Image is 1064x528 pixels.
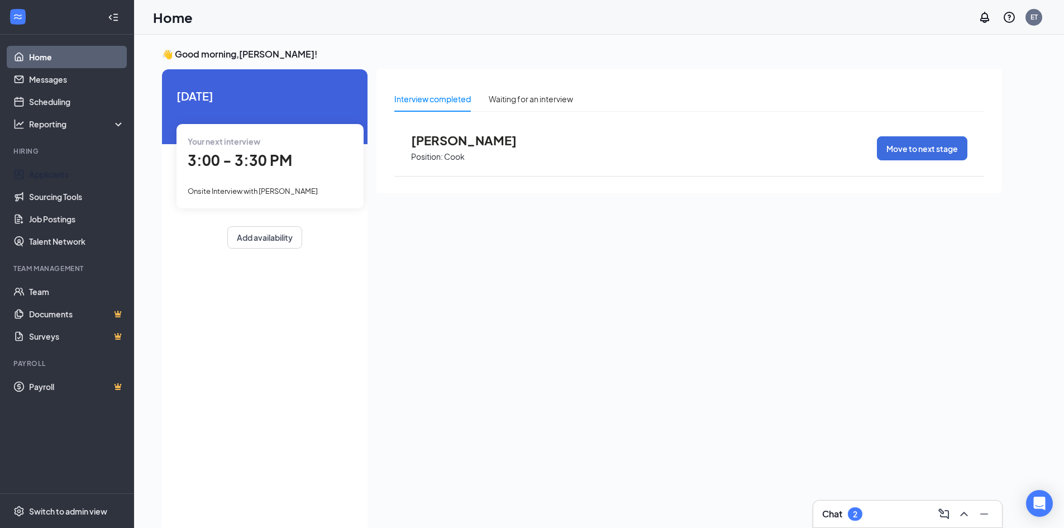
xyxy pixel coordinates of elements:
button: Move to next stage [877,136,967,160]
h3: Chat [822,508,842,520]
svg: Collapse [108,12,119,23]
svg: ComposeMessage [937,507,951,521]
div: Payroll [13,359,122,368]
svg: Settings [13,506,25,517]
button: ComposeMessage [935,505,953,523]
div: Hiring [13,146,122,156]
a: PayrollCrown [29,375,125,398]
a: Applicants [29,163,125,185]
svg: Analysis [13,118,25,130]
p: Position: [411,151,443,162]
svg: QuestionInfo [1003,11,1016,24]
h1: Home [153,8,193,27]
a: Sourcing Tools [29,185,125,208]
svg: WorkstreamLogo [12,11,23,22]
div: Waiting for an interview [489,93,573,105]
svg: ChevronUp [957,507,971,521]
div: 2 [853,510,857,519]
a: DocumentsCrown [29,303,125,325]
a: Messages [29,68,125,91]
svg: Minimize [977,507,991,521]
a: Job Postings [29,208,125,230]
div: Open Intercom Messenger [1026,490,1053,517]
span: Your next interview [188,136,260,146]
button: Add availability [227,226,302,249]
a: SurveysCrown [29,325,125,348]
a: Scheduling [29,91,125,113]
div: Interview completed [394,93,471,105]
svg: Notifications [978,11,991,24]
button: Minimize [975,505,993,523]
h3: 👋 Good morning, [PERSON_NAME] ! [162,48,1002,60]
div: Team Management [13,264,122,273]
a: Talent Network [29,230,125,253]
div: Reporting [29,118,125,130]
span: [DATE] [176,87,353,104]
span: Onsite Interview with [PERSON_NAME] [188,187,318,196]
a: Team [29,280,125,303]
span: 3:00 - 3:30 PM [188,151,292,169]
button: ChevronUp [955,505,973,523]
a: Home [29,46,125,68]
p: Cook [444,151,465,162]
span: [PERSON_NAME] [411,133,534,148]
div: ET [1030,12,1038,22]
div: Switch to admin view [29,506,107,517]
